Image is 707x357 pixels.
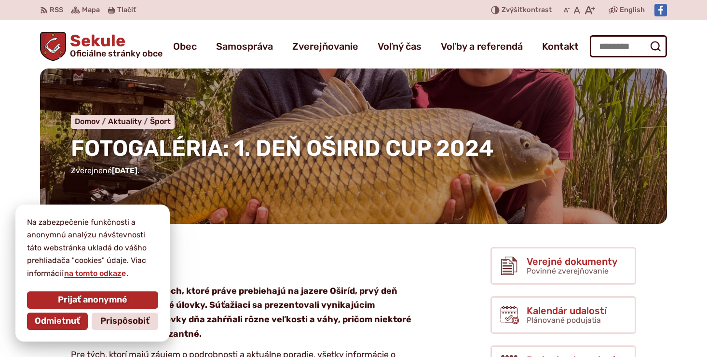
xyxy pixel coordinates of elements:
a: Obec [173,33,197,60]
span: Prispôsobiť [100,316,150,327]
span: Odmietnuť [35,316,80,327]
img: Prejsť na Facebook stránku [654,4,667,16]
p: Na zabezpečenie funkčnosti a anonymnú analýzu návštevnosti táto webstránka ukladá do vášho prehli... [27,216,158,280]
img: Prejsť na domovskú stránku [40,32,66,61]
a: Verejné dokumenty Povinné zverejňovanie [490,247,636,285]
a: Šport [150,117,171,126]
a: Kalendár udalostí Plánované podujatia [490,296,636,334]
span: Tlačiť [117,6,136,14]
span: Domov [75,117,100,126]
span: kontrast [502,6,552,14]
p: Zverejnené . [71,165,636,177]
button: Prijať anonymné [27,291,158,309]
a: Aktuality [108,117,150,126]
span: Sekule [66,33,163,58]
span: Mapa [82,4,100,16]
span: English [620,4,645,16]
span: [DATE] [112,166,137,175]
span: Verejné dokumenty [527,256,617,267]
span: Povinné zverejňovanie [527,266,609,275]
span: Kalendár udalostí [527,305,607,316]
span: Aktuality [108,117,142,126]
a: Voľný čas [378,33,421,60]
a: Logo Sekule, prejsť na domovskú stránku. [40,32,163,61]
button: Odmietnuť [27,313,88,330]
a: Samospráva [216,33,273,60]
span: Oficiálne stránky obce [70,49,163,58]
a: Domov [75,117,108,126]
span: RSS [50,4,63,16]
span: Plánované podujatia [527,316,601,325]
a: Voľby a referendá [441,33,523,60]
a: na tomto odkaze [63,269,127,278]
a: Zverejňovanie [292,33,358,60]
a: English [618,4,647,16]
span: FOTOGALÉRIA: 1. DEŇ OŠIRID CUP 2024 [71,135,494,162]
span: Zvýšiť [502,6,523,14]
strong: Na rybárskych pretekoch, ktoré práve prebiehajú na jazere Oširíd, prvý deň súťaže priniesol úžasn... [71,286,411,339]
a: Kontakt [542,33,579,60]
button: Prispôsobiť [92,313,158,330]
span: Prijať anonymné [58,295,127,305]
